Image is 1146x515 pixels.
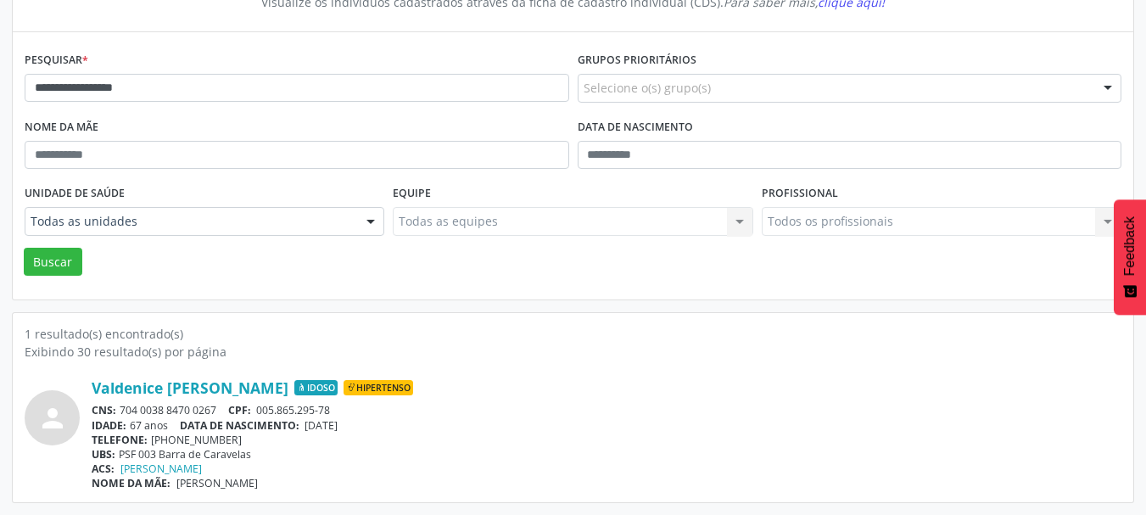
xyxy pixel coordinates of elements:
span: NOME DA MÃE: [92,476,171,490]
span: [DATE] [305,418,338,433]
span: Hipertenso [344,380,413,395]
div: 67 anos [92,418,1121,433]
button: Buscar [24,248,82,277]
span: Feedback [1122,216,1138,276]
label: Equipe [393,181,431,207]
label: Grupos prioritários [578,48,696,74]
i: person [37,403,68,434]
span: Idoso [294,380,338,395]
span: [PERSON_NAME] [176,476,258,490]
a: Valdenice [PERSON_NAME] [92,378,288,397]
label: Nome da mãe [25,115,98,141]
span: CNS: [92,403,116,417]
div: 704 0038 8470 0267 [92,403,1121,417]
a: [PERSON_NAME] [120,462,202,476]
span: UBS: [92,447,115,462]
span: Selecione o(s) grupo(s) [584,79,711,97]
label: Profissional [762,181,838,207]
span: ACS: [92,462,115,476]
span: IDADE: [92,418,126,433]
label: Pesquisar [25,48,88,74]
div: [PHONE_NUMBER] [92,433,1121,447]
span: 005.865.295-78 [256,403,330,417]
label: Unidade de saúde [25,181,125,207]
button: Feedback - Mostrar pesquisa [1114,199,1146,315]
span: TELEFONE: [92,433,148,447]
div: PSF 003 Barra de Caravelas [92,447,1121,462]
span: CPF: [228,403,251,417]
span: DATA DE NASCIMENTO: [180,418,299,433]
label: Data de nascimento [578,115,693,141]
span: Todas as unidades [31,213,349,230]
div: 1 resultado(s) encontrado(s) [25,325,1121,343]
div: Exibindo 30 resultado(s) por página [25,343,1121,361]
